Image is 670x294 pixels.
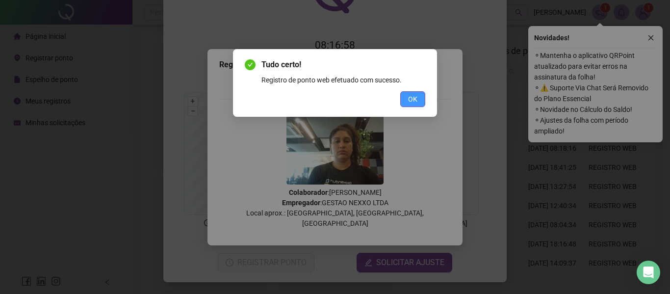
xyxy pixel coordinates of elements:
[245,59,256,70] span: check-circle
[261,75,425,85] div: Registro de ponto web efetuado com sucesso.
[408,94,417,105] span: OK
[261,59,425,71] span: Tudo certo!
[400,91,425,107] button: OK
[637,261,660,284] div: Open Intercom Messenger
